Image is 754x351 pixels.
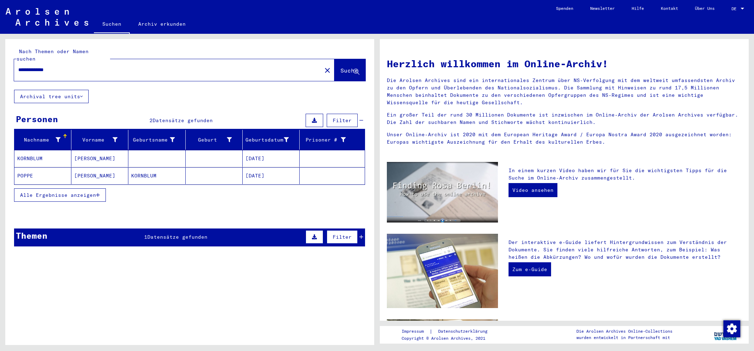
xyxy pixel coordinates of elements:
span: DE [731,6,739,11]
div: Prisoner # [302,134,356,145]
p: Die Arolsen Archives sind ein internationales Zentrum über NS-Verfolgung mit dem weltweit umfasse... [387,77,742,106]
mat-header-cell: Geburtsdatum [243,130,300,150]
div: Prisoner # [302,136,346,144]
mat-cell: KORNBLUM [128,167,185,184]
mat-cell: [DATE] [243,167,300,184]
a: Video ansehen [509,183,557,197]
p: Ein großer Teil der rund 30 Millionen Dokumente ist inzwischen im Online-Archiv der Arolsen Archi... [387,111,742,126]
span: Alle Ergebnisse anzeigen [20,192,96,198]
img: eguide.jpg [387,234,498,308]
mat-cell: [PERSON_NAME] [71,167,128,184]
span: 1 [144,234,147,240]
div: Geburtsdatum [245,136,289,144]
div: Geburt‏ [188,134,242,145]
span: Datensätze gefunden [153,117,213,124]
a: Datenschutzerklärung [433,328,496,335]
span: Datensätze gefunden [147,234,207,240]
div: Geburt‏ [188,136,232,144]
p: Der interaktive e-Guide liefert Hintergrundwissen zum Verständnis der Dokumente. Sie finden viele... [509,239,742,261]
h1: Herzlich willkommen im Online-Archiv! [387,56,742,71]
mat-label: Nach Themen oder Namen suchen [17,48,89,62]
span: Filter [333,234,352,240]
div: Nachname [17,136,60,144]
div: Nachname [17,134,71,145]
button: Clear [320,63,334,77]
div: Geburtsname [131,134,185,145]
mat-header-cell: Geburtsname [128,130,185,150]
a: Impressum [402,328,429,335]
mat-header-cell: Geburt‏ [186,130,243,150]
p: Unser Online-Archiv ist 2020 mit dem European Heritage Award / Europa Nostra Award 2020 ausgezeic... [387,131,742,146]
div: Geburtsname [131,136,174,144]
img: video.jpg [387,162,498,222]
img: yv_logo.png [713,326,739,343]
div: Geburtsdatum [245,134,299,145]
mat-header-cell: Vorname [71,130,128,150]
img: Arolsen_neg.svg [6,8,88,26]
div: Vorname [74,134,128,145]
button: Filter [327,230,358,244]
div: Themen [16,229,47,242]
div: Personen [16,113,58,125]
div: | [402,328,496,335]
div: Vorname [74,136,117,144]
button: Suche [334,59,365,81]
p: In einem kurzen Video haben wir für Sie die wichtigsten Tipps für die Suche im Online-Archiv zusa... [509,167,742,182]
mat-cell: [DATE] [243,150,300,167]
button: Filter [327,114,358,127]
button: Alle Ergebnisse anzeigen [14,188,106,202]
mat-cell: KORNBLUM [14,150,71,167]
a: Suchen [94,15,130,34]
a: Zum e-Guide [509,262,551,276]
p: Die Arolsen Archives Online-Collections [576,328,672,334]
mat-icon: close [323,66,332,75]
mat-header-cell: Prisoner # [300,130,365,150]
span: Filter [333,117,352,124]
a: Archiv erkunden [130,15,194,32]
span: 2 [149,117,153,124]
mat-cell: POPPE [14,167,71,184]
p: wurden entwickelt in Partnerschaft mit [576,334,672,341]
button: Archival tree units [14,90,89,103]
span: Suche [340,67,358,74]
mat-header-cell: Nachname [14,130,71,150]
mat-cell: [PERSON_NAME] [71,150,128,167]
p: Copyright © Arolsen Archives, 2021 [402,335,496,341]
img: Zustimmung ändern [723,320,740,337]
